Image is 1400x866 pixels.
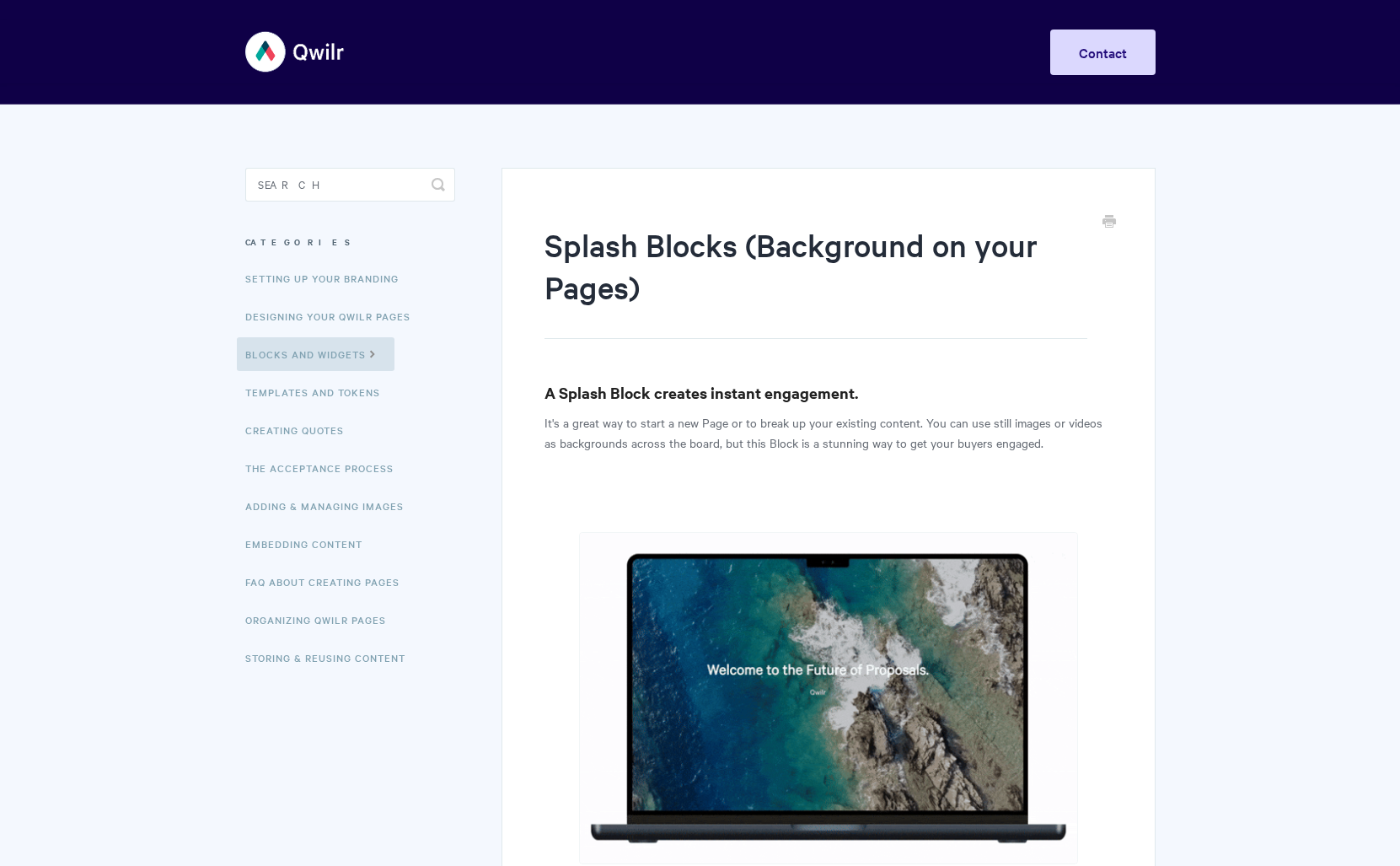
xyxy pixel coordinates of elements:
[245,489,416,523] a: Adding & Managing Images
[245,227,455,257] h3: Categories
[245,261,411,295] a: Setting up your Branding
[544,412,1112,453] p: It's a great way to start a new Page or to break up your existing content. You can use still imag...
[245,565,412,599] a: FAQ About Creating Pages
[544,382,858,403] strong: A Splash Block creates instant engagement.
[237,337,394,371] a: Blocks and Widgets
[245,641,418,675] a: Storing & Reusing Content
[245,413,357,447] a: Creating Quotes
[245,20,346,83] img: Qwilr Help Center
[245,603,399,637] a: Organizing Qwilr Pages
[245,527,375,561] a: Embedding Content
[1102,213,1116,232] a: Print this Article
[544,223,1086,339] h1: Splash Blocks (Background on your Pages)
[245,299,423,333] a: Designing Your Qwilr Pages
[245,375,393,409] a: Templates and Tokens
[245,168,455,202] input: Search
[245,451,406,485] a: The Acceptance Process
[1050,30,1156,75] a: Contact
